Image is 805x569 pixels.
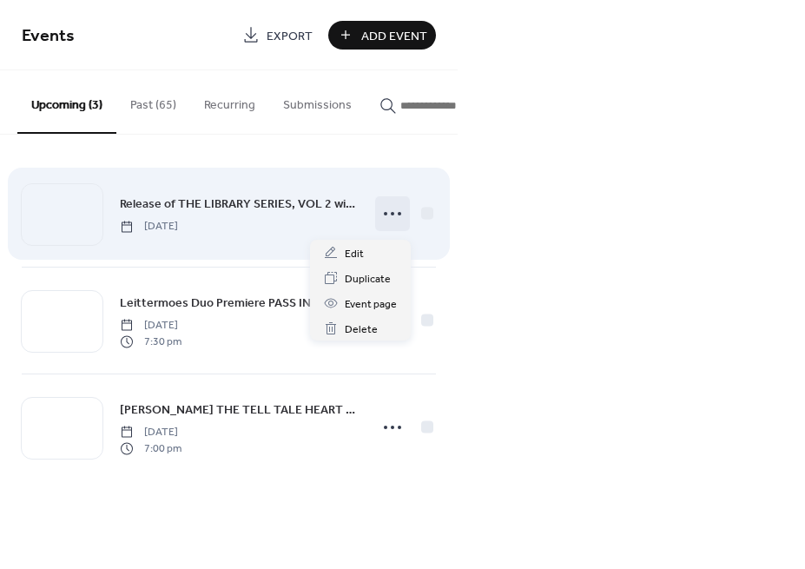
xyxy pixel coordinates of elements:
span: Event page [345,295,397,314]
button: Recurring [190,70,269,132]
a: Leittermoes Duo Premiere PASS IN THE NIGHT [120,293,358,313]
button: Upcoming (3) [17,70,116,134]
a: [PERSON_NAME] THE TELL TALE HEART and other stories [120,400,358,420]
span: [DATE] [120,219,178,235]
button: Past (65) [116,70,190,132]
span: [DATE] [120,425,181,440]
span: Delete [345,321,378,339]
span: Release of THE LIBRARY SERIES, VOL 2 with PINCH RECORDS [120,195,358,214]
a: Export [234,21,321,50]
span: [PERSON_NAME] THE TELL TALE HEART and other stories [120,401,358,420]
span: Add Event [361,27,427,45]
span: Duplicate [345,270,391,288]
a: Release of THE LIBRARY SERIES, VOL 2 with PINCH RECORDS [120,194,358,214]
span: Export [267,27,313,45]
button: Submissions [269,70,366,132]
span: [DATE] [120,318,181,334]
span: 7:00 pm [120,440,181,456]
span: Leittermoes Duo Premiere PASS IN THE NIGHT [120,294,358,313]
span: Events [22,19,75,53]
button: Add Event [328,21,436,50]
span: Edit [345,245,364,263]
span: 7:30 pm [120,334,181,349]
